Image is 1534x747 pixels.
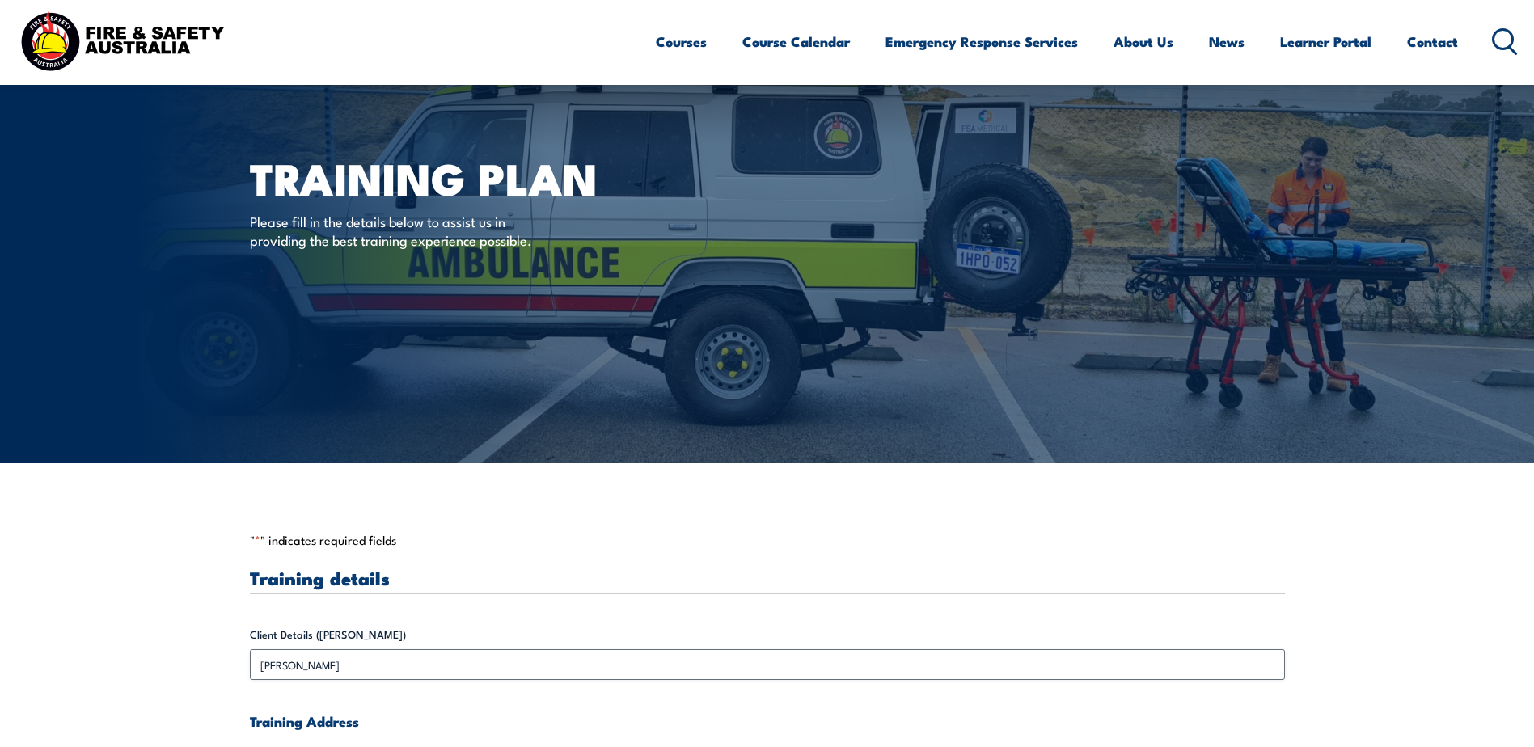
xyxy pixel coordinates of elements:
[1407,20,1458,63] a: Contact
[250,627,1285,643] label: Client Details ([PERSON_NAME])
[885,20,1078,63] a: Emergency Response Services
[1209,20,1245,63] a: News
[250,712,1285,730] h4: Training Address
[250,568,1285,587] h3: Training details
[1114,20,1173,63] a: About Us
[1280,20,1371,63] a: Learner Portal
[250,212,545,250] p: Please fill in the details below to assist us in providing the best training experience possible.
[656,20,707,63] a: Courses
[250,158,649,196] h1: Training plan
[742,20,850,63] a: Course Calendar
[250,532,1285,548] p: " " indicates required fields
